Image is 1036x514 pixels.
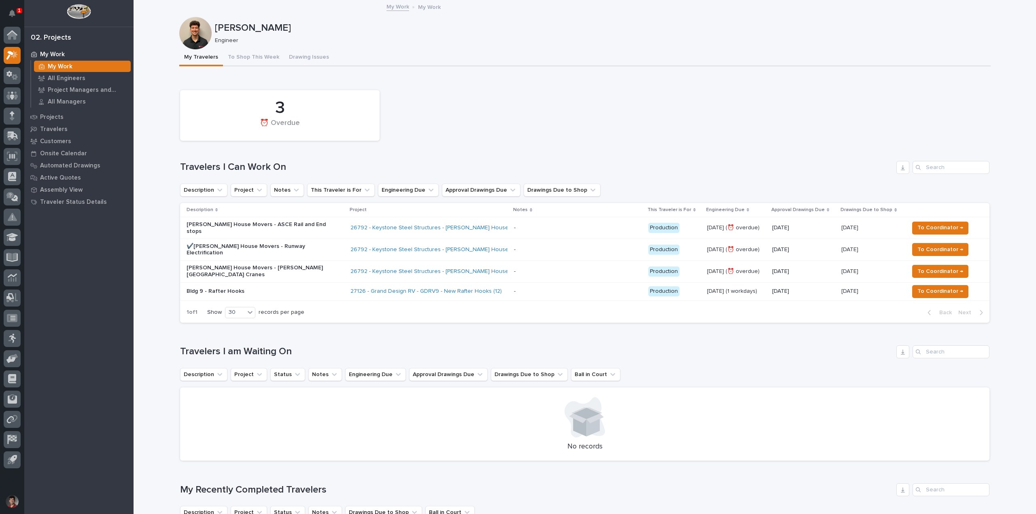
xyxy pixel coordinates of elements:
[180,484,893,496] h1: My Recently Completed Travelers
[514,246,516,253] div: -
[934,309,952,316] span: Back
[921,309,955,316] button: Back
[841,267,860,275] p: [DATE]
[308,368,342,381] button: Notes
[841,205,892,214] p: Drawings Due to Shop
[912,285,968,298] button: To Coordinator →
[48,63,72,70] p: My Work
[18,8,21,13] p: 1
[350,246,509,253] a: 26792 - Keystone Steel Structures - [PERSON_NAME] House
[67,4,91,19] img: Workspace Logo
[223,49,284,66] button: To Shop This Week
[40,186,83,194] p: Assembly View
[40,174,81,182] p: Active Quotes
[24,196,134,208] a: Traveler Status Details
[418,2,441,11] p: My Work
[514,224,516,231] div: -
[284,49,334,66] button: Drawing Issues
[4,493,21,510] button: users-avatar
[180,184,227,197] button: Description
[514,288,516,295] div: -
[215,22,987,34] p: [PERSON_NAME]
[912,265,968,278] button: To Coordinator →
[386,2,409,11] a: My Work
[841,245,860,253] p: [DATE]
[706,205,745,214] p: Engineering Due
[187,221,328,235] p: [PERSON_NAME] House Movers - ASCE Rail and End stops
[707,246,766,253] p: [DATE] (⏰ overdue)
[31,84,134,95] a: Project Managers and Engineers
[31,61,134,72] a: My Work
[917,267,963,276] span: To Coordinator →
[48,75,85,82] p: All Engineers
[958,309,976,316] span: Next
[841,223,860,231] p: [DATE]
[180,217,989,239] tr: [PERSON_NAME] House Movers - ASCE Rail and End stops26792 - Keystone Steel Structures - [PERSON_N...
[917,223,963,233] span: To Coordinator →
[180,346,893,357] h1: Travelers I am Waiting On
[40,199,107,206] p: Traveler Status Details
[350,288,502,295] a: 27126 - Grand Design RV - GDRV9 - New Rafter Hooks (12)
[180,239,989,260] tr: ✔️[PERSON_NAME] House Movers - Runway Electrification26792 - Keystone Steel Structures - [PERSON_...
[207,309,222,316] p: Show
[180,282,989,300] tr: Bldg 9 - Rafter Hooks27126 - Grand Design RV - GDRV9 - New Rafter Hooks (12) - Production[DATE] (...
[24,184,134,196] a: Assembly View
[647,205,691,214] p: This Traveler is For
[307,184,375,197] button: This Traveler is For
[24,111,134,123] a: Projects
[40,138,71,145] p: Customers
[913,483,989,496] input: Search
[345,368,406,381] button: Engineering Due
[917,245,963,254] span: To Coordinator →
[40,150,87,157] p: Onsite Calendar
[48,87,127,94] p: Project Managers and Engineers
[179,49,223,66] button: My Travelers
[350,205,367,214] p: Project
[913,345,989,358] input: Search
[194,98,366,118] div: 3
[912,243,968,256] button: To Coordinator →
[772,246,835,253] p: [DATE]
[772,288,835,295] p: [DATE]
[259,309,304,316] p: records per page
[912,222,968,235] button: To Coordinator →
[187,205,213,214] p: Description
[190,442,980,451] p: No records
[24,147,134,159] a: Onsite Calendar
[270,184,304,197] button: Notes
[350,224,509,231] a: 26792 - Keystone Steel Structures - [PERSON_NAME] House
[31,34,71,42] div: 02. Projects
[24,159,134,171] a: Automated Drawings
[194,119,366,136] div: ⏰ Overdue
[571,368,620,381] button: Ball in Court
[913,161,989,174] input: Search
[187,288,328,295] p: Bldg 9 - Rafter Hooks
[187,264,328,278] p: [PERSON_NAME] House Movers - [PERSON_NAME][GEOGRAPHIC_DATA] Cranes
[31,96,134,107] a: All Managers
[524,184,601,197] button: Drawings Due to Shop
[378,184,439,197] button: Engineering Due
[442,184,520,197] button: Approval Drawings Due
[707,288,766,295] p: [DATE] (1 workdays)
[40,114,64,121] p: Projects
[707,268,766,275] p: [DATE] (⏰ overdue)
[350,268,509,275] a: 26792 - Keystone Steel Structures - [PERSON_NAME] House
[955,309,989,316] button: Next
[917,286,963,296] span: To Coordinator →
[215,37,984,44] p: Engineer
[270,368,305,381] button: Status
[40,162,100,169] p: Automated Drawings
[187,243,328,257] p: ✔️[PERSON_NAME] House Movers - Runway Electrification
[491,368,568,381] button: Drawings Due to Shop
[24,171,134,184] a: Active Quotes
[40,51,65,58] p: My Work
[24,135,134,147] a: Customers
[648,286,679,296] div: Production
[180,260,989,282] tr: [PERSON_NAME] House Movers - [PERSON_NAME][GEOGRAPHIC_DATA] Cranes26792 - Keystone Steel Structur...
[180,161,893,173] h1: Travelers I Can Work On
[772,268,835,275] p: [DATE]
[40,126,68,133] p: Travelers
[409,368,488,381] button: Approval Drawings Due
